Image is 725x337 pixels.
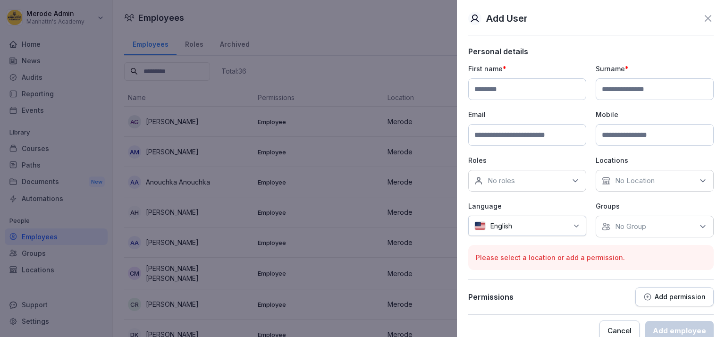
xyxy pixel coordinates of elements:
[468,110,586,119] p: Email
[596,64,714,74] p: Surname
[468,201,586,211] p: Language
[468,216,586,236] div: English
[468,64,586,74] p: First name
[607,326,632,336] div: Cancel
[468,155,586,165] p: Roles
[476,253,706,262] p: Please select a location or add a permission.
[615,222,646,231] p: No Group
[474,221,486,230] img: us.svg
[635,287,714,306] button: Add permission
[596,155,714,165] p: Locations
[596,201,714,211] p: Groups
[596,110,714,119] p: Mobile
[615,176,655,185] p: No Location
[488,176,515,185] p: No roles
[486,11,528,25] p: Add User
[653,326,706,336] div: Add employee
[468,292,514,302] p: Permissions
[655,293,706,301] p: Add permission
[468,47,714,56] p: Personal details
